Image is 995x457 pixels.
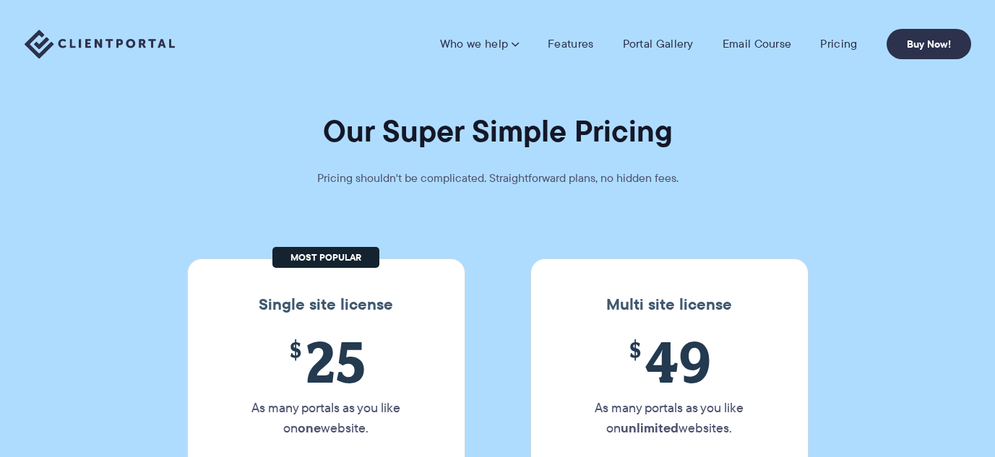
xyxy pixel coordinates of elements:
[546,295,793,314] h3: Multi site license
[621,418,679,438] strong: unlimited
[202,295,450,314] h3: Single site license
[571,398,768,438] p: As many portals as you like on websites.
[440,37,519,51] a: Who we help
[298,418,321,438] strong: one
[887,29,971,59] a: Buy Now!
[623,37,694,51] a: Portal Gallery
[228,328,425,394] span: 25
[228,398,425,438] p: As many portals as you like on website.
[548,37,593,51] a: Features
[281,168,715,188] p: Pricing shouldn't be complicated. Straightforward plans, no hidden fees.
[820,37,857,51] a: Pricing
[723,37,792,51] a: Email Course
[571,328,768,394] span: 49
